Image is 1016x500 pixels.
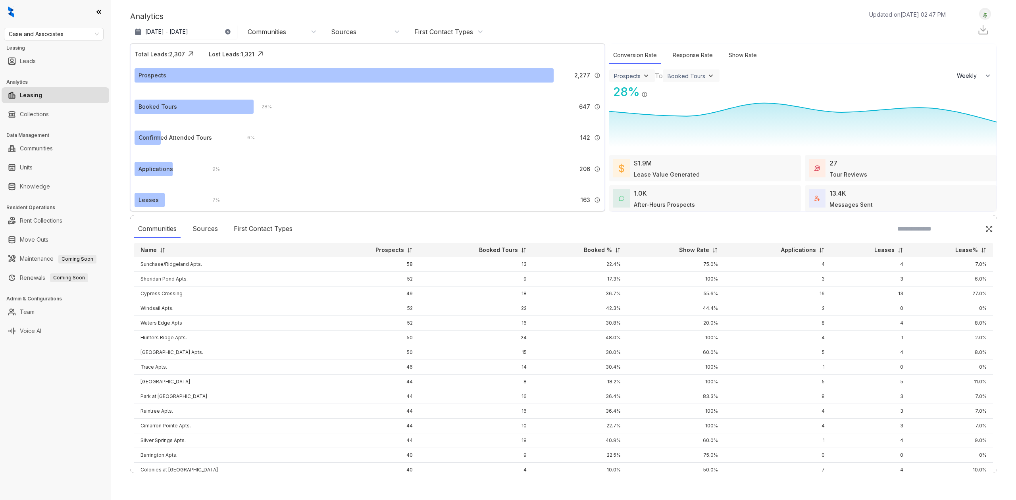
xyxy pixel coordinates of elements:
td: 4 [831,433,910,448]
img: sorting [615,247,621,253]
td: 4 [419,463,533,477]
span: 647 [579,102,590,111]
span: Coming Soon [58,255,96,263]
h3: Analytics [6,79,111,86]
div: Sources [331,27,356,36]
a: Rent Collections [20,213,62,229]
img: Info [594,135,600,141]
td: 7.0% [910,257,993,272]
td: 58 [325,257,419,272]
td: 100% [627,331,725,345]
img: Click Icon [648,84,660,96]
img: ViewFilterArrow [642,72,650,80]
img: TotalFum [814,196,820,201]
div: Communities [248,27,286,36]
p: Prospects [375,246,404,254]
img: TourReviews [814,165,820,171]
td: 0% [910,360,993,375]
td: [GEOGRAPHIC_DATA] [134,375,325,389]
div: Conversion Rate [609,47,661,64]
td: Barrington Apts. [134,448,325,463]
div: Lost Leads: 1,321 [209,50,254,58]
div: Show Rate [725,47,761,64]
td: 0 [724,448,831,463]
img: ViewFilterArrow [707,72,715,80]
td: 44 [325,419,419,433]
img: SearchIcon [968,225,975,232]
td: 2.0% [910,331,993,345]
div: Response Rate [669,47,717,64]
li: Communities [2,140,109,156]
button: Weekly [952,69,997,83]
div: 9 % [204,165,220,173]
td: 50 [325,331,419,345]
td: 100% [627,272,725,287]
td: 75.0% [627,257,725,272]
img: Info [594,197,600,203]
p: Lease% [955,246,978,254]
div: $1.9M [634,158,652,168]
td: Hunters Ridge Apts. [134,331,325,345]
p: Show Rate [679,246,709,254]
a: Collections [20,106,49,122]
td: 6.0% [910,272,993,287]
p: Applications [781,246,816,254]
img: sorting [712,247,718,253]
td: 4 [831,463,910,477]
td: 9.0% [910,433,993,448]
td: 0 [831,448,910,463]
div: Applications [139,165,173,173]
td: Colonies at [GEOGRAPHIC_DATA] [134,463,325,477]
div: 28 % [254,102,272,111]
td: 22 [419,301,533,316]
button: [DATE] - [DATE] [130,25,237,39]
td: 13 [831,287,910,301]
td: 8.0% [910,345,993,360]
td: 18 [419,287,533,301]
img: Click Icon [985,225,993,233]
h3: Leasing [6,44,111,52]
div: Booked Tours [139,102,177,111]
div: Communities [134,220,181,238]
img: Info [594,104,600,110]
a: Leads [20,53,36,69]
td: 0 [831,360,910,375]
span: 206 [579,165,590,173]
td: 40 [325,448,419,463]
td: 9 [419,272,533,287]
td: 22.4% [533,257,627,272]
img: Info [594,166,600,172]
td: 100% [627,419,725,433]
div: 6 % [239,133,255,142]
td: 7.0% [910,419,993,433]
td: 15 [419,345,533,360]
li: Rent Collections [2,213,109,229]
div: Messages Sent [829,200,873,209]
td: Cimarron Pointe Apts. [134,419,325,433]
img: Info [594,72,600,79]
td: [GEOGRAPHIC_DATA] Apts. [134,345,325,360]
img: Info [641,91,648,98]
td: Waters Edge Apts [134,316,325,331]
p: Analytics [130,10,164,22]
td: 7.0% [910,404,993,419]
td: 52 [325,272,419,287]
td: 10.0% [910,463,993,477]
p: Name [140,246,157,254]
img: logo [8,6,14,17]
td: 18 [419,433,533,448]
div: Tour Reviews [829,170,867,179]
td: 40.9% [533,433,627,448]
img: Click Icon [185,48,197,60]
img: Download [977,24,989,36]
td: 48.0% [533,331,627,345]
td: 3 [831,419,910,433]
h3: Resident Operations [6,204,111,211]
a: Communities [20,140,53,156]
a: Units [20,160,33,175]
div: Sources [189,220,222,238]
img: sorting [407,247,413,253]
td: 7 [724,463,831,477]
p: Booked % [584,246,612,254]
img: AfterHoursConversations [619,196,624,202]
